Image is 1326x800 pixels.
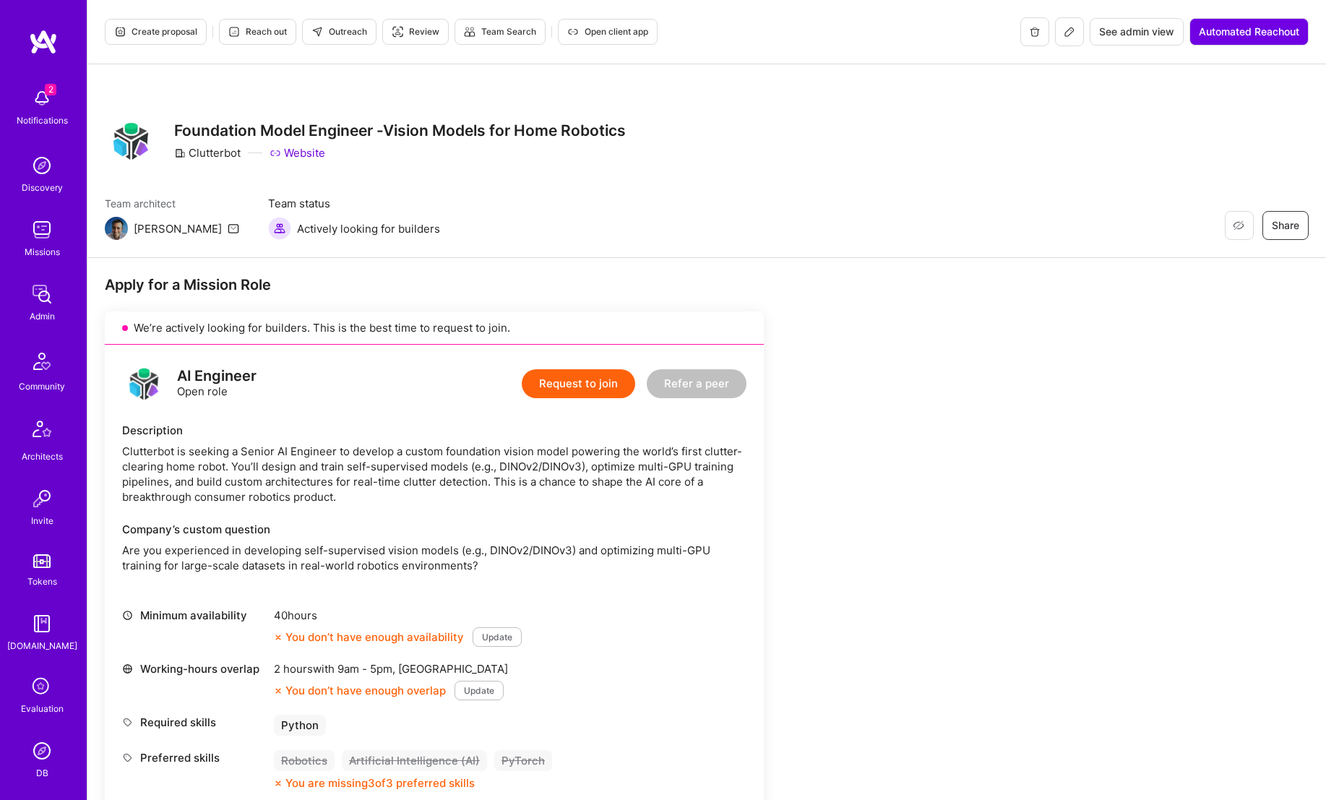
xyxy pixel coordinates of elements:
i: icon EyeClosed [1233,220,1244,231]
span: Automated Reachout [1199,25,1299,39]
div: 40 hours [274,608,522,623]
div: Preferred skills [122,750,267,765]
h3: Foundation Model Engineer -Vision Models for Home Robotics [174,121,626,139]
span: Open client app [567,25,648,38]
div: AI Engineer [177,369,257,384]
img: teamwork [27,215,56,244]
button: Outreach [302,19,376,45]
div: Tokens [27,574,57,589]
img: tokens [33,554,51,568]
div: PyTorch [494,750,552,771]
div: You don’t have enough availability [274,629,464,645]
img: Admin Search [27,736,56,765]
div: Artificial Intelligence (AI) [342,750,487,771]
button: Automated Reachout [1189,18,1309,46]
div: Open role [177,369,257,399]
img: logo [29,29,58,55]
div: Required skills [122,715,267,730]
div: Minimum availability [122,608,267,623]
span: Team Search [464,25,536,38]
i: icon Targeter [392,26,403,38]
button: Open client app [558,19,658,45]
img: Company Logo [105,116,157,167]
i: icon Proposal [114,26,126,38]
div: Admin [30,309,55,324]
button: See admin view [1090,18,1184,46]
span: Review [392,25,439,38]
button: Request to join [522,369,635,398]
span: Create proposal [114,25,197,38]
i: icon Clock [122,610,133,621]
img: guide book [27,609,56,638]
div: 2 hours with [GEOGRAPHIC_DATA] [274,661,508,676]
img: Invite [27,484,56,513]
button: Share [1262,211,1309,240]
i: icon CloseOrange [274,779,283,788]
div: Invite [31,513,53,528]
div: Description [122,423,746,438]
i: icon World [122,663,133,674]
div: Architects [22,449,63,464]
div: Clutterbot [174,145,241,160]
div: Evaluation [21,701,64,716]
button: Review [382,19,449,45]
span: Team architect [105,196,239,211]
span: Reach out [228,25,287,38]
i: icon CloseOrange [274,633,283,642]
i: icon SelectionTeam [28,674,56,701]
span: Share [1272,218,1299,233]
span: Outreach [311,25,367,38]
button: Update [455,681,504,700]
div: Robotics [274,750,335,771]
i: icon Tag [122,717,133,728]
span: Actively looking for builders [297,221,440,236]
div: DB [36,765,48,780]
div: Missions [25,244,60,259]
img: Community [25,344,59,379]
img: admin teamwork [27,280,56,309]
img: Architects [25,414,59,449]
div: Clutterbot is seeking a Senior AI Engineer to develop a custom foundation vision model powering t... [122,444,746,504]
i: icon Tag [122,752,133,763]
div: Discovery [22,180,63,195]
div: Notifications [17,113,68,128]
div: You don’t have enough overlap [274,683,446,698]
button: Team Search [455,19,546,45]
span: 2 [45,84,56,95]
span: See admin view [1099,25,1174,39]
img: discovery [27,151,56,180]
a: Website [270,145,325,160]
img: Actively looking for builders [268,217,291,240]
div: [PERSON_NAME] [134,221,222,236]
div: [DOMAIN_NAME] [7,638,77,653]
button: Refer a peer [647,369,746,398]
div: Python [274,715,326,736]
div: Apply for a Mission Role [105,275,764,294]
div: Company’s custom question [122,522,746,537]
img: logo [122,362,165,405]
span: 9am - 5pm , [335,662,398,676]
button: Update [473,627,522,647]
div: We’re actively looking for builders. This is the best time to request to join. [105,311,764,345]
button: Reach out [219,19,296,45]
img: bell [27,84,56,113]
p: Are you experienced in developing self-supervised vision models (e.g., DINOv2/DINOv3) and optimiz... [122,543,746,573]
img: Team Architect [105,217,128,240]
i: icon CloseOrange [274,687,283,695]
div: You are missing 3 of 3 preferred skills [285,775,475,791]
span: Team status [268,196,440,211]
i: icon Mail [228,223,239,234]
div: Community [19,379,65,394]
button: Create proposal [105,19,207,45]
i: icon CompanyGray [174,147,186,159]
div: Working-hours overlap [122,661,267,676]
